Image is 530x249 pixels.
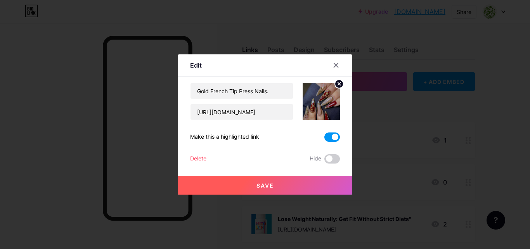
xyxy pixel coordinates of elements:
[256,182,274,189] span: Save
[303,83,340,120] img: link_thumbnail
[191,104,293,120] input: URL
[310,154,321,164] span: Hide
[190,154,206,164] div: Delete
[190,132,259,142] div: Make this a highlighted link
[190,61,202,70] div: Edit
[191,83,293,99] input: Title
[178,176,352,195] button: Save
